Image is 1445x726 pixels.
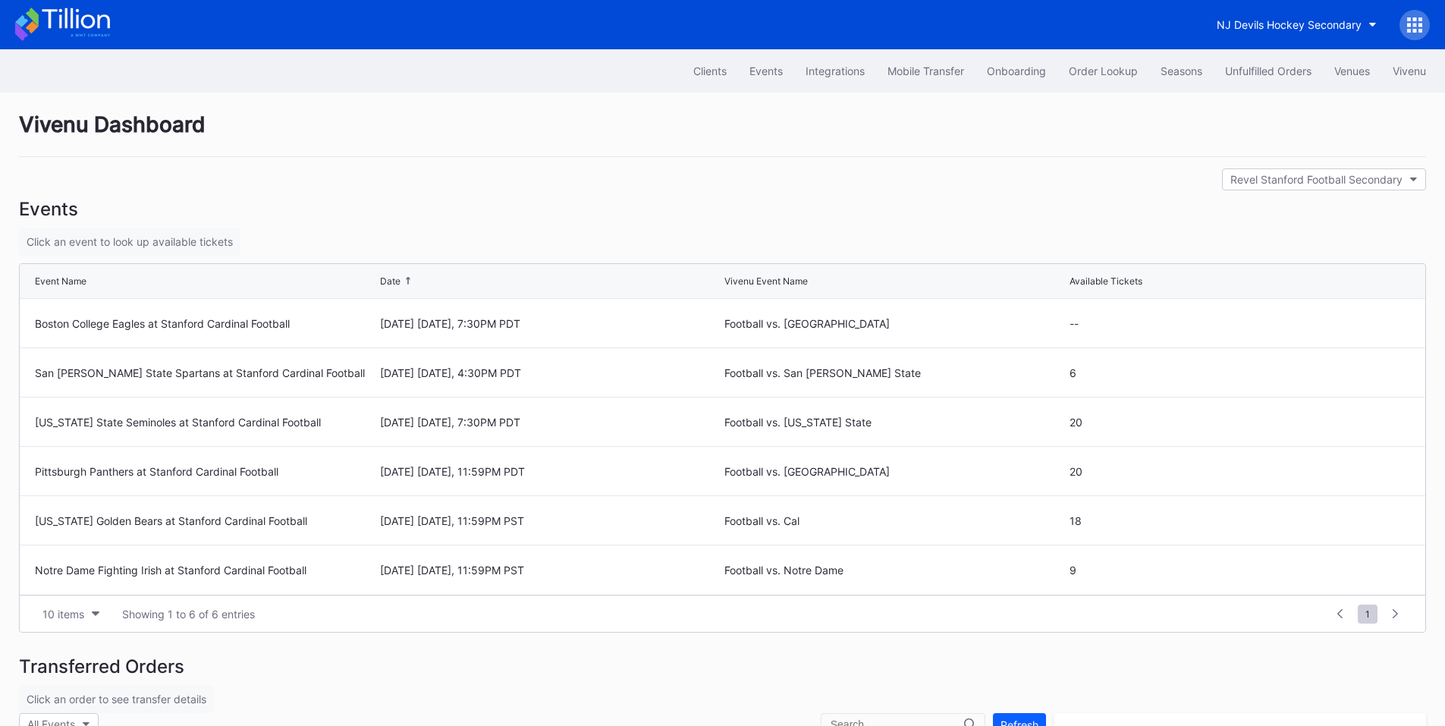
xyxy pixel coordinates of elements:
[19,228,240,256] div: Click an event to look up available tickets
[19,198,1426,220] div: Events
[1070,366,1411,379] div: 6
[122,608,255,621] div: Showing 1 to 6 of 6 entries
[794,57,876,85] button: Integrations
[1358,605,1377,624] span: 1
[876,57,975,85] button: Mobile Transfer
[42,608,84,621] div: 10 items
[1323,57,1381,85] button: Venues
[1225,64,1311,77] div: Unfulfilled Orders
[1149,57,1214,85] button: Seasons
[19,685,214,713] div: Click an order to see transfer details
[380,564,721,577] div: [DATE] [DATE], 11:59PM PST
[738,57,794,85] button: Events
[19,655,1426,677] div: Transferred Orders
[380,275,401,287] div: Date
[380,514,721,527] div: [DATE] [DATE], 11:59PM PST
[749,64,783,77] div: Events
[1069,64,1138,77] div: Order Lookup
[1070,465,1411,478] div: 20
[724,465,1066,478] div: Football vs. [GEOGRAPHIC_DATA]
[724,514,1066,527] div: Football vs. Cal
[1230,173,1403,186] div: Revel Stanford Football Secondary
[1161,64,1202,77] div: Seasons
[380,465,721,478] div: [DATE] [DATE], 11:59PM PDT
[1381,57,1437,85] button: Vivenu
[1070,317,1411,330] div: --
[724,366,1066,379] div: Football vs. San [PERSON_NAME] State
[35,604,107,624] button: 10 items
[35,416,376,429] div: [US_STATE] State Seminoles at Stanford Cardinal Football
[380,317,721,330] div: [DATE] [DATE], 7:30PM PDT
[1070,564,1411,577] div: 9
[1214,57,1323,85] button: Unfulfilled Orders
[1205,11,1388,39] button: NJ Devils Hockey Secondary
[19,112,1426,157] div: Vivenu Dashboard
[35,317,376,330] div: Boston College Eagles at Stanford Cardinal Football
[1217,18,1362,31] div: NJ Devils Hockey Secondary
[724,416,1066,429] div: Football vs. [US_STATE] State
[887,64,964,77] div: Mobile Transfer
[1070,416,1411,429] div: 20
[724,317,1066,330] div: Football vs. [GEOGRAPHIC_DATA]
[806,64,865,77] div: Integrations
[380,366,721,379] div: [DATE] [DATE], 4:30PM PDT
[1334,64,1370,77] div: Venues
[975,57,1057,85] button: Onboarding
[35,275,86,287] div: Event Name
[1070,275,1142,287] div: Available Tickets
[1222,168,1426,190] button: Revel Stanford Football Secondary
[35,465,376,478] div: Pittsburgh Panthers at Stanford Cardinal Football
[380,416,721,429] div: [DATE] [DATE], 7:30PM PDT
[1070,514,1411,527] div: 18
[724,275,808,287] div: Vivenu Event Name
[1393,64,1426,77] div: Vivenu
[724,564,1066,577] div: Football vs. Notre Dame
[35,564,376,577] div: Notre Dame Fighting Irish at Stanford Cardinal Football
[35,514,376,527] div: [US_STATE] Golden Bears at Stanford Cardinal Football
[1057,57,1149,85] button: Order Lookup
[693,64,727,77] div: Clients
[987,64,1046,77] div: Onboarding
[682,57,738,85] button: Clients
[35,366,376,379] div: San [PERSON_NAME] State Spartans at Stanford Cardinal Football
